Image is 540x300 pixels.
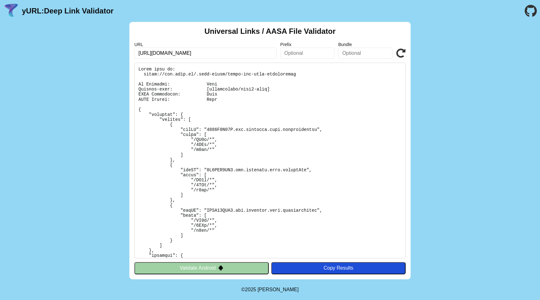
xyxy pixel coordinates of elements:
[271,262,406,274] button: Copy Results
[245,287,256,292] span: 2025
[134,262,269,274] button: Validate Android
[204,27,336,36] h2: Universal Links / AASA File Validator
[338,48,392,59] input: Optional
[134,42,277,47] label: URL
[134,63,406,258] pre: Lorem ipsu do: sitam://con.adip.el/.sedd-eiusm/tempo-inc-utla-etdoloremag Al Enimadmi: Veni Quisn...
[280,48,335,59] input: Optional
[274,265,402,271] div: Copy Results
[218,265,223,271] img: droidIcon.svg
[22,7,113,15] a: yURL:Deep Link Validator
[241,279,298,300] footer: ©
[257,287,299,292] a: Michael Ibragimchayev's Personal Site
[280,42,335,47] label: Prefix
[134,48,277,59] input: Required
[338,42,392,47] label: Bundle
[3,3,19,19] img: yURL Logo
